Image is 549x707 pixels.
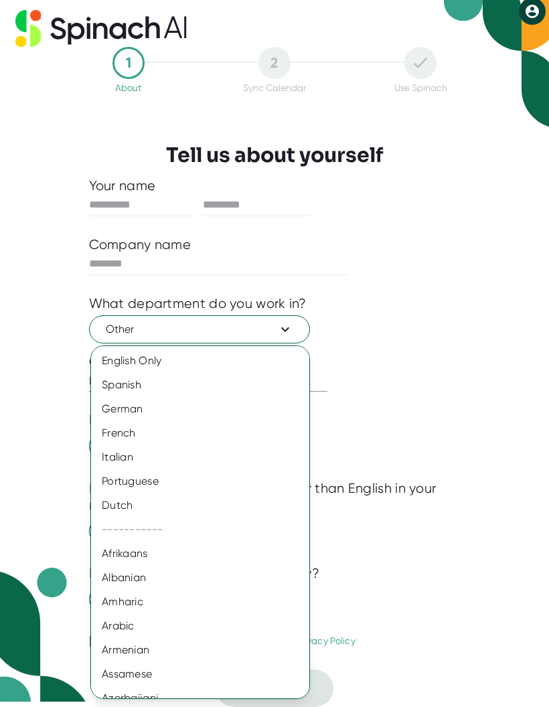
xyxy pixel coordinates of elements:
div: Armenian [91,638,309,662]
div: ----------- [91,518,309,542]
div: German [91,397,309,421]
div: Afrikaans [91,542,309,566]
div: French [91,421,309,445]
div: Arabic [91,614,309,638]
div: Albanian [91,566,309,590]
div: Amharic [91,590,309,614]
div: Spanish [91,373,309,397]
div: Assamese [91,662,309,686]
div: Italian [91,445,309,469]
div: English Only [91,349,309,373]
div: Portuguese [91,469,309,493]
div: Dutch [91,493,309,518]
